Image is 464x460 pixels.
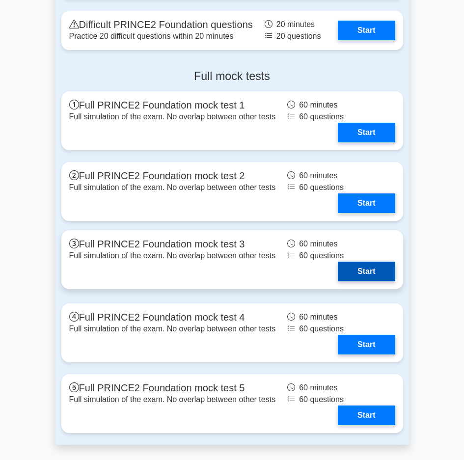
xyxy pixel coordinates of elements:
a: Start [338,406,395,425]
a: Start [338,21,395,40]
a: Start [338,193,395,213]
a: Start [338,335,395,354]
h4: Full mock tests [61,70,403,83]
a: Start [338,123,395,142]
a: Start [338,262,395,281]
